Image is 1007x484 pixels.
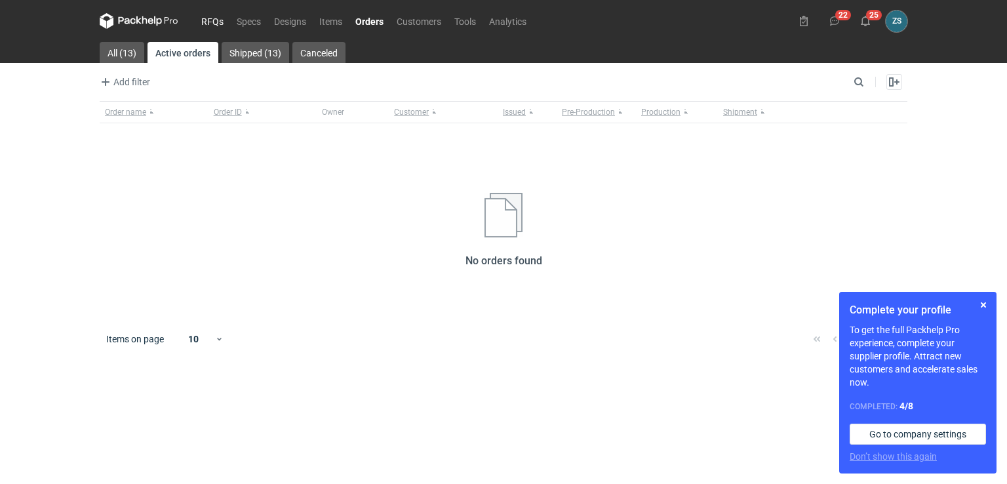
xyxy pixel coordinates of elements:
[850,424,986,445] a: Go to company settings
[899,401,913,411] strong: 4 / 8
[230,13,267,29] a: Specs
[850,399,986,413] div: Completed:
[465,253,542,269] h2: No orders found
[976,297,991,313] button: Skip for now
[448,13,483,29] a: Tools
[855,10,876,31] button: 25
[100,42,144,63] a: All (13)
[195,13,230,29] a: RFQs
[886,10,907,32] div: Zuzanna Szygenda
[106,333,164,346] span: Items on page
[97,74,151,90] button: Add filter
[851,74,893,90] input: Search
[349,13,390,29] a: Orders
[292,42,346,63] a: Canceled
[222,42,289,63] a: Shipped (13)
[267,13,313,29] a: Designs
[100,13,178,29] svg: Packhelp Pro
[98,74,150,90] span: Add filter
[313,13,349,29] a: Items
[148,42,218,63] a: Active orders
[850,323,986,389] p: To get the full Packhelp Pro experience, complete your supplier profile. Attract new customers an...
[172,330,215,348] div: 10
[886,10,907,32] button: ZS
[850,450,937,463] button: Don’t show this again
[824,10,845,31] button: 22
[850,302,986,318] h1: Complete your profile
[483,13,533,29] a: Analytics
[390,13,448,29] a: Customers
